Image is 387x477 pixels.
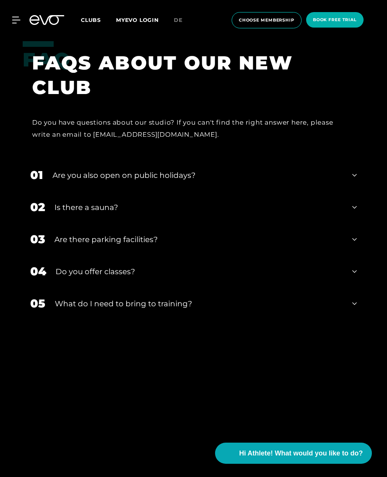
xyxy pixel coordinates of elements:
[313,17,357,23] span: book free trial
[32,116,345,141] div: Do you have questions about our studio? If you can't find the right answer here, please write an ...
[116,17,159,23] a: MYEVO LOGIN
[30,199,45,216] div: 02
[32,51,345,100] h1: FAQS ABOUT OUR NEW CLUB
[30,231,45,248] div: 03
[239,17,294,23] span: choose membership
[30,295,45,312] div: 05
[30,263,46,280] div: 04
[229,12,304,28] a: choose membership
[30,167,43,184] div: 01
[215,443,372,464] button: Hi Athlete! What would you like to do?
[81,17,101,23] span: Clubs
[81,16,116,23] a: Clubs
[54,234,343,245] div: Are there parking facilities?
[56,266,343,277] div: Do you offer classes?
[239,448,363,458] span: Hi Athlete! What would you like to do?
[55,298,343,309] div: What do I need to bring to training?
[53,170,343,181] div: Are you also open on public holidays?
[304,12,366,28] a: book free trial
[174,17,183,23] span: de
[54,202,343,213] div: Is there a sauna?
[174,16,192,25] a: de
